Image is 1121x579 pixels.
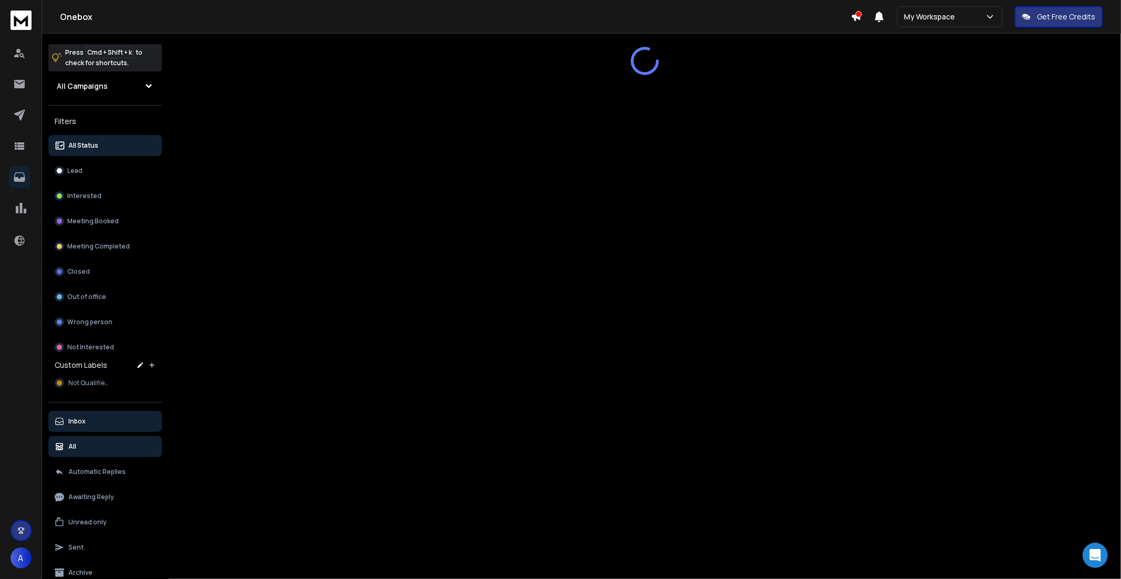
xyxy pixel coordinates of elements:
h3: Filters [48,114,162,129]
p: Press to check for shortcuts. [65,47,142,68]
button: Interested [48,185,162,206]
img: logo [11,11,32,30]
p: My Workspace [904,12,959,22]
button: Wrong person [48,312,162,333]
button: Meeting Completed [48,236,162,257]
button: A [11,547,32,568]
p: Inbox [68,417,86,426]
p: All [68,442,76,451]
button: Meeting Booked [48,211,162,232]
button: All [48,436,162,457]
p: Lead [67,167,83,175]
button: Not Interested [48,337,162,358]
p: Awaiting Reply [68,493,114,501]
p: Sent [68,543,84,552]
p: Meeting Booked [67,217,119,225]
p: Archive [68,568,92,577]
div: Open Intercom Messenger [1083,543,1108,568]
button: Lead [48,160,162,181]
button: Inbox [48,411,162,432]
button: Unread only [48,512,162,533]
span: Cmd + Shift + k [86,46,133,58]
button: Not Qualified [48,373,162,394]
button: Automatic Replies [48,461,162,482]
p: Closed [67,267,90,276]
button: Closed [48,261,162,282]
button: Get Free Credits [1015,6,1103,27]
h3: Custom Labels [55,360,107,370]
button: Awaiting Reply [48,487,162,508]
h1: Onebox [60,11,851,23]
p: Out of office [67,293,106,301]
p: Meeting Completed [67,242,130,251]
button: All Status [48,135,162,156]
button: All Campaigns [48,76,162,97]
p: Unread only [68,518,107,526]
button: Out of office [48,286,162,307]
h1: All Campaigns [57,81,108,91]
p: Automatic Replies [68,468,126,476]
p: Wrong person [67,318,112,326]
button: Sent [48,537,162,558]
p: All Status [68,141,98,150]
span: Not Qualified [68,379,109,387]
p: Interested [67,192,101,200]
p: Get Free Credits [1037,12,1095,22]
p: Not Interested [67,343,114,351]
